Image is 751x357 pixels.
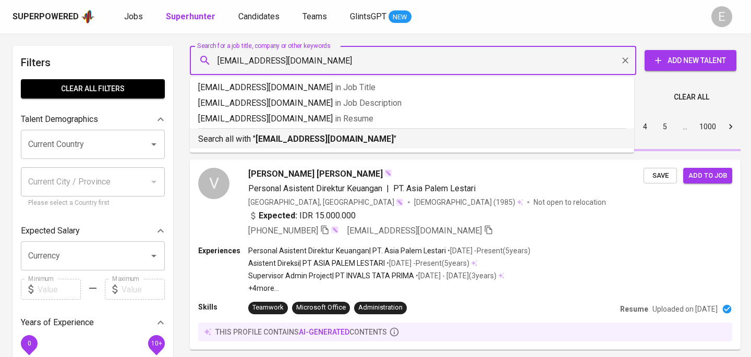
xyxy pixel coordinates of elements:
div: Expected Salary [21,220,165,241]
p: • [DATE] - [DATE] ( 3 years ) [414,270,496,281]
button: Clear All [670,88,713,107]
span: GlintsGPT [350,11,386,21]
img: magic_wand.svg [384,169,392,177]
span: Personal Asistent Direktur Keuangan [248,183,382,193]
div: Administration [358,303,403,313]
p: Uploaded on [DATE] [652,304,718,314]
span: Teams [302,11,327,21]
span: Candidates [238,11,280,21]
a: Superhunter [166,10,217,23]
p: [EMAIL_ADDRESS][DOMAIN_NAME] [198,113,626,125]
span: [EMAIL_ADDRESS][DOMAIN_NAME] [347,226,482,236]
b: Superhunter [166,11,215,21]
span: in Resume [335,114,373,124]
p: +4 more ... [248,283,530,293]
b: [EMAIL_ADDRESS][DOMAIN_NAME] [256,134,394,144]
p: [EMAIL_ADDRESS][DOMAIN_NAME] [198,97,626,109]
a: Jobs [124,10,145,23]
p: Personal Asistent Direktur Keuangan | PT. Asia Palem Lestari [248,245,446,256]
nav: pagination navigation [556,118,741,135]
h6: Filters [21,54,165,71]
button: Open [147,137,161,152]
span: Add New Talent [653,54,728,67]
p: this profile contains contents [215,327,387,337]
p: Talent Demographics [21,113,98,126]
div: V [198,168,229,199]
a: Superpoweredapp logo [13,9,95,24]
p: Resume [620,304,648,314]
span: PT. Asia Palem Lestari [393,183,476,193]
p: Experiences [198,245,248,256]
input: Value [122,279,165,300]
button: Save [644,168,677,184]
div: Years of Experience [21,312,165,333]
b: Expected: [259,210,297,222]
div: Teamwork [252,303,284,313]
span: Clear All [674,91,709,104]
button: Add to job [683,168,732,184]
p: Not open to relocation [534,197,606,207]
div: E [711,6,732,27]
a: GlintsGPT NEW [350,10,411,23]
span: Add to job [688,170,727,182]
input: Value [38,279,81,300]
span: in Job Title [335,82,375,92]
button: Clear All filters [21,79,165,99]
span: Save [649,170,672,182]
p: Please select a Country first [28,198,158,208]
a: Candidates [238,10,282,23]
p: Supervisor Admin Project | PT INVALS TATA PRIMA [248,270,414,281]
img: magic_wand.svg [395,198,404,206]
button: Go to page 4 [637,118,653,135]
p: Years of Experience [21,316,94,329]
p: Asistent Direksi | PT ASIA PALEM LESTARI [248,258,385,268]
p: [EMAIL_ADDRESS][DOMAIN_NAME] [198,81,626,94]
a: V[PERSON_NAME] [PERSON_NAME]Personal Asistent Direktur Keuangan|PT. Asia Palem Lestari[GEOGRAPHIC... [190,159,741,350]
div: Talent Demographics [21,109,165,130]
span: [PHONE_NUMBER] [248,226,318,236]
div: Superpowered [13,11,79,23]
p: • [DATE] - Present ( 5 years ) [446,245,530,256]
div: … [676,121,693,132]
img: app logo [81,9,95,24]
button: Open [147,249,161,263]
span: in Job Description [335,98,402,108]
span: [DEMOGRAPHIC_DATA] [414,197,493,207]
button: Clear [618,53,633,68]
span: Clear All filters [29,82,156,95]
span: NEW [389,12,411,22]
button: Add New Talent [645,50,736,71]
p: Search all with " " [198,133,626,145]
span: 0 [27,340,31,347]
div: Microsoft Office [296,303,346,313]
button: Go to next page [722,118,739,135]
div: [GEOGRAPHIC_DATA], [GEOGRAPHIC_DATA] [248,197,404,207]
a: Teams [302,10,329,23]
p: • [DATE] - Present ( 5 years ) [385,258,469,268]
button: Go to page 1000 [696,118,719,135]
p: Skills [198,302,248,312]
div: IDR 15.000.000 [248,210,356,222]
span: 10+ [151,340,162,347]
button: Go to page 5 [657,118,673,135]
div: (1985) [414,197,523,207]
span: [PERSON_NAME] [PERSON_NAME] [248,168,383,180]
span: | [386,182,389,195]
span: AI-generated [299,328,349,336]
span: Jobs [124,11,143,21]
p: Expected Salary [21,225,80,237]
img: magic_wand.svg [331,226,339,234]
